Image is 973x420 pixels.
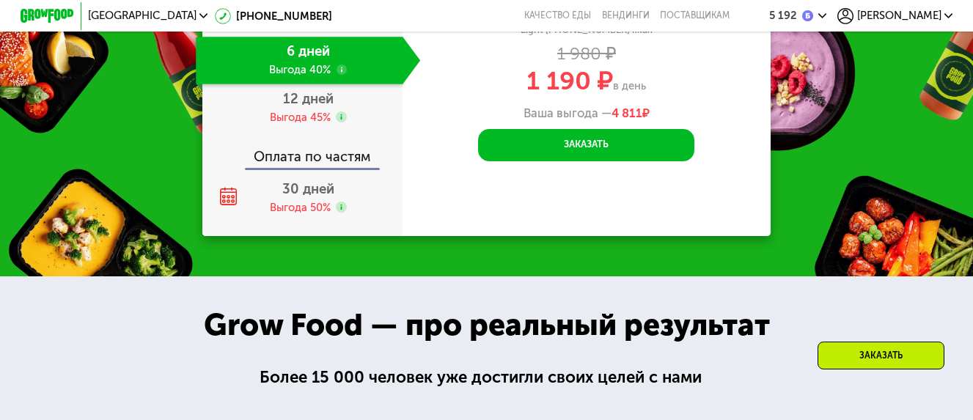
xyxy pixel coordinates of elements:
[403,106,770,120] div: Ваша выгода —
[612,106,650,120] span: ₽
[769,10,797,21] div: 5 192
[282,181,334,197] span: 30 дней
[526,65,613,96] span: 1 190 ₽
[602,10,650,21] a: Вендинги
[524,10,591,21] a: Качество еды
[660,10,730,21] div: поставщикам
[260,365,713,390] div: Более 15 000 человек уже достигли своих целей с нами
[857,10,941,21] span: [PERSON_NAME]
[270,200,331,215] div: Выгода 50%
[612,106,642,120] span: 4 811
[88,10,197,21] span: [GEOGRAPHIC_DATA]
[613,79,646,92] span: в день
[215,8,332,24] a: [PHONE_NUMBER]
[204,137,403,168] div: Оплата по частям
[478,129,694,161] button: Заказать
[180,302,793,348] div: Grow Food — про реальный результат
[270,110,331,125] div: Выгода 45%
[283,91,334,107] span: 12 дней
[818,342,944,369] div: Заказать
[403,46,770,61] div: 1 980 ₽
